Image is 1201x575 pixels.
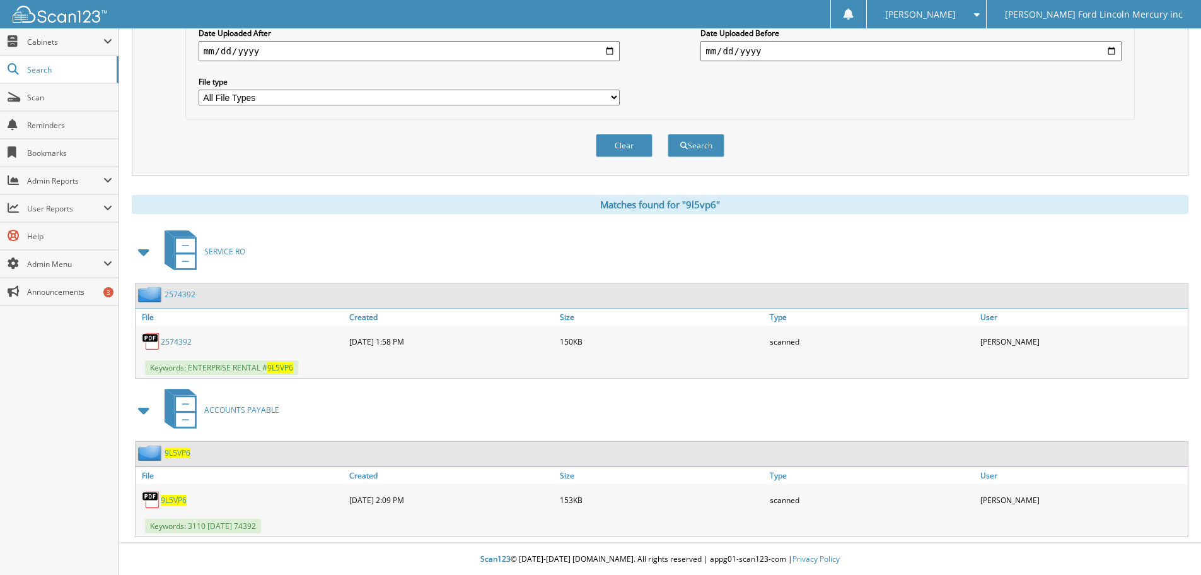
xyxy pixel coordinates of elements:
[596,134,653,157] button: Clear
[27,287,112,297] span: Announcements
[145,360,298,375] span: Keywords: ENTERPRISE RENTAL #
[977,487,1188,513] div: [PERSON_NAME]
[27,231,112,242] span: Help
[885,11,956,18] span: [PERSON_NAME]
[199,41,620,61] input: start
[157,227,245,276] a: SERVICE RO
[346,309,557,326] a: Created
[138,287,165,302] img: folder2.png
[136,309,346,326] a: File
[145,519,261,533] span: Keywords: 3110 [DATE] 74392
[792,554,840,564] a: Privacy Policy
[767,329,977,354] div: scanned
[668,134,724,157] button: Search
[132,195,1188,214] div: Matches found for "9l5vp6"
[138,445,165,461] img: folder2.png
[977,467,1188,484] a: User
[27,203,103,214] span: User Reports
[204,246,245,257] span: SERVICE RO
[557,329,767,354] div: 150KB
[13,6,107,23] img: scan123-logo-white.svg
[767,309,977,326] a: Type
[27,259,103,270] span: Admin Menu
[27,148,112,158] span: Bookmarks
[199,28,620,39] label: Date Uploaded After
[977,309,1188,326] a: User
[204,405,279,415] span: ACCOUNTS PAYABLE
[977,329,1188,354] div: [PERSON_NAME]
[27,64,110,75] span: Search
[700,41,1122,61] input: end
[1005,11,1183,18] span: [PERSON_NAME] Ford Lincoln Mercury inc
[27,37,103,47] span: Cabinets
[700,28,1122,39] label: Date Uploaded Before
[767,487,977,513] div: scanned
[165,289,195,300] a: 2574392
[267,362,293,373] span: 9L5VP6
[557,309,767,326] a: Size
[142,490,161,509] img: PDF.png
[136,467,346,484] a: File
[346,329,557,354] div: [DATE] 1:58 PM
[27,175,103,186] span: Admin Reports
[165,448,190,458] a: 9L5VP6
[161,495,187,506] a: 9L5VP6
[346,467,557,484] a: Created
[1138,514,1201,575] iframe: Chat Widget
[142,332,161,351] img: PDF.png
[199,76,620,87] label: File type
[119,544,1201,575] div: © [DATE]-[DATE] [DOMAIN_NAME]. All rights reserved | appg01-scan123-com |
[157,385,279,435] a: ACCOUNTS PAYABLE
[767,467,977,484] a: Type
[346,487,557,513] div: [DATE] 2:09 PM
[27,120,112,131] span: Reminders
[480,554,511,564] span: Scan123
[557,467,767,484] a: Size
[27,92,112,103] span: Scan
[557,487,767,513] div: 153KB
[161,336,192,347] a: 2574392
[103,287,113,297] div: 3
